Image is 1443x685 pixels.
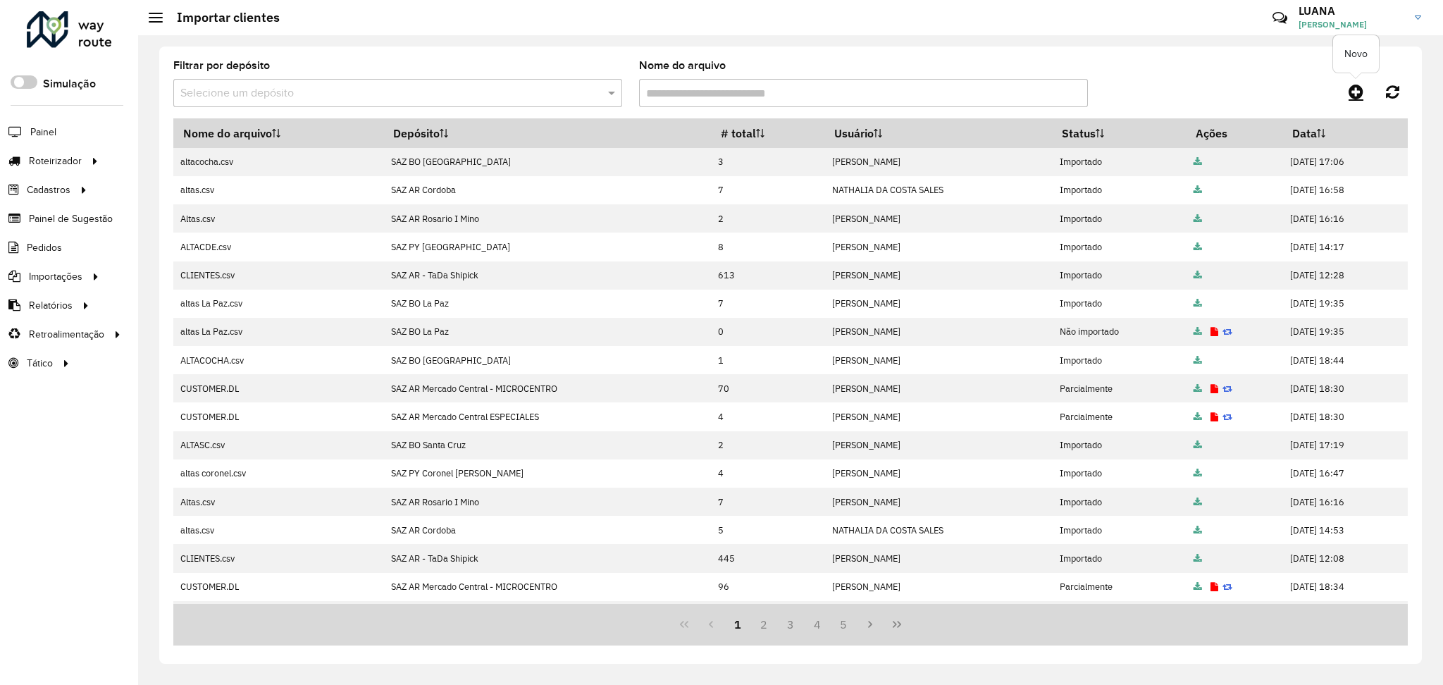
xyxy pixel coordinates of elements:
td: Não importado [1053,318,1187,346]
td: [DATE] 18:33 [1282,601,1407,629]
td: [PERSON_NAME] [824,573,1052,601]
td: Parcialmente [1053,402,1187,431]
th: # total [711,118,824,148]
td: [DATE] 18:34 [1282,573,1407,601]
td: altas.csv [173,176,384,204]
td: [PERSON_NAME] [824,488,1052,516]
td: [DATE] 17:06 [1282,148,1407,176]
td: SAZ AR Mercado Central - MICROCENTRO [384,374,711,402]
div: Novo [1333,35,1379,73]
a: Arquivo completo [1194,326,1202,338]
td: 10 [711,601,824,629]
td: [PERSON_NAME] [824,459,1052,488]
td: SAZ BO La Paz [384,290,711,318]
td: [DATE] 19:35 [1282,318,1407,346]
a: Arquivo completo [1194,439,1202,451]
a: Arquivo completo [1194,496,1202,508]
th: Data [1282,118,1407,148]
td: CUSTOMER.DL [173,573,384,601]
td: Parcialmente [1053,601,1187,629]
td: 2 [711,431,824,459]
td: [PERSON_NAME] [824,544,1052,572]
td: 1 [711,346,824,374]
a: Reimportar [1222,411,1232,423]
td: 7 [711,176,824,204]
span: Cadastros [27,183,70,197]
td: [PERSON_NAME] [824,290,1052,318]
a: Arquivo completo [1194,156,1202,168]
a: Arquivo completo [1194,467,1202,479]
a: Arquivo completo [1194,241,1202,253]
a: Arquivo completo [1194,354,1202,366]
td: [PERSON_NAME] [824,204,1052,233]
td: [DATE] 16:47 [1282,459,1407,488]
td: Importado [1053,346,1187,374]
td: [PERSON_NAME] [824,233,1052,261]
h3: LUANA [1299,4,1404,18]
td: altacocha.csv [173,148,384,176]
a: Arquivo completo [1194,553,1202,564]
td: Importado [1053,290,1187,318]
td: [DATE] 17:19 [1282,431,1407,459]
td: Importado [1053,544,1187,572]
a: Arquivo completo [1194,213,1202,225]
button: 3 [777,611,804,638]
td: Importado [1053,431,1187,459]
a: Arquivo completo [1194,297,1202,309]
td: Parcialmente [1053,573,1187,601]
td: ALTASC.csv [173,431,384,459]
td: [DATE] 18:30 [1282,402,1407,431]
td: Altas.csv [173,204,384,233]
label: Simulação [43,75,96,92]
td: 3 [711,148,824,176]
label: Nome do arquivo [639,57,726,74]
td: 613 [711,261,824,290]
td: 5 [711,516,824,544]
td: [DATE] 14:17 [1282,233,1407,261]
td: [DATE] 18:30 [1282,374,1407,402]
td: [PERSON_NAME] [824,374,1052,402]
td: [DATE] 16:16 [1282,204,1407,233]
td: [PERSON_NAME] [824,148,1052,176]
td: Importado [1053,459,1187,488]
h2: Importar clientes [163,10,280,25]
td: SAZ AR Rosario I Mino [384,204,711,233]
td: NATHALIA DA COSTA SALES [824,176,1052,204]
td: [DATE] 14:53 [1282,516,1407,544]
a: Contato Rápido [1265,3,1295,33]
td: SAZ PY Coronel [PERSON_NAME] [384,459,711,488]
a: Reimportar [1222,326,1232,338]
td: 4 [711,459,824,488]
td: [DATE] 12:28 [1282,261,1407,290]
td: SAZ PY [GEOGRAPHIC_DATA] [384,233,711,261]
th: Depósito [384,118,711,148]
td: [PERSON_NAME] [824,431,1052,459]
td: SAZ AR Rosario I Mino [384,488,711,516]
td: CUSTOMER.DL [173,402,384,431]
td: SAZ BO [GEOGRAPHIC_DATA] [384,346,711,374]
td: Importado [1053,176,1187,204]
td: CLIENTES.csv [173,261,384,290]
td: [PERSON_NAME] [824,261,1052,290]
td: SAZ AR - TaDa Shipick [384,544,711,572]
td: Importado [1053,488,1187,516]
td: SAZ AR Mercado Central ESPECIALES [384,402,711,431]
td: CUSTOMER.DL [173,601,384,629]
td: altas La Paz.csv [173,318,384,346]
button: 4 [804,611,831,638]
td: [DATE] 16:16 [1282,488,1407,516]
td: SAZ AR - TaDa Shipick [384,261,711,290]
td: Importado [1053,148,1187,176]
span: Painel de Sugestão [29,211,113,226]
td: Importado [1053,204,1187,233]
td: altas coronel.csv [173,459,384,488]
span: Pedidos [27,240,62,255]
td: Importado [1053,261,1187,290]
span: Relatórios [29,298,73,313]
a: Reimportar [1222,581,1232,593]
td: altas.csv [173,516,384,544]
td: ALTACDE.csv [173,233,384,261]
td: 96 [711,573,824,601]
td: [DATE] 16:58 [1282,176,1407,204]
td: SAZ AR Cordoba [384,176,711,204]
